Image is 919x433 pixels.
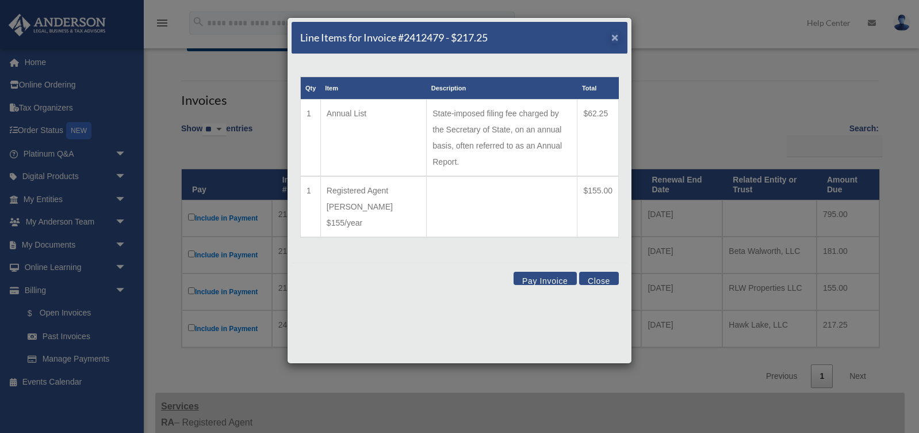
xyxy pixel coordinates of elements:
td: $62.25 [577,100,619,177]
span: × [611,31,619,44]
td: 1 [301,100,321,177]
td: Registered Agent [PERSON_NAME] $155/year [320,176,426,237]
th: Description [427,77,577,100]
td: $155.00 [577,176,619,237]
td: Annual List [320,100,426,177]
button: Pay Invoice [514,272,577,285]
button: Close [579,272,619,285]
h5: Line Items for Invoice #2412479 - $217.25 [300,31,488,45]
th: Total [577,77,619,100]
button: Close [611,31,619,43]
th: Item [320,77,426,100]
th: Qty [301,77,321,100]
td: State-imposed filing fee charged by the Secretary of State, on an annual basis, often referred to... [427,100,577,177]
td: 1 [301,176,321,237]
